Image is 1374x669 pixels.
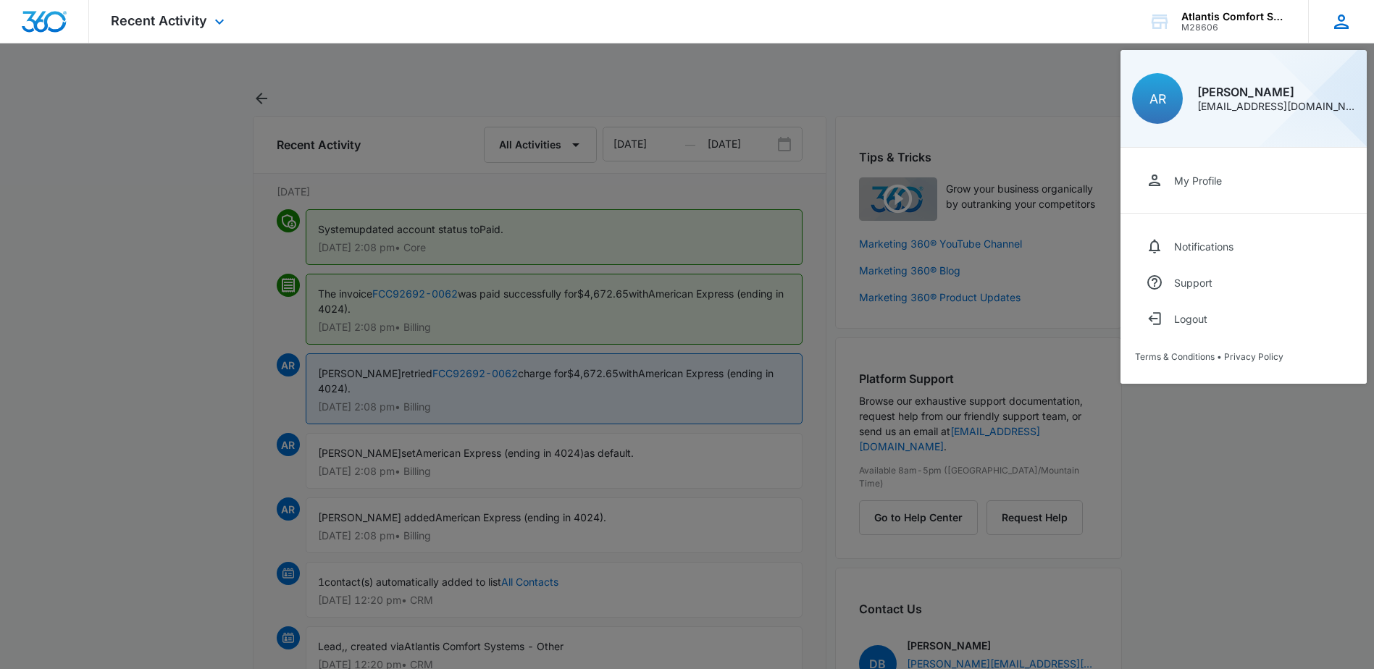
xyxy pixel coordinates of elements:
[1135,351,1352,362] div: •
[1135,264,1352,300] a: Support
[1135,300,1352,337] button: Logout
[1135,351,1215,362] a: Terms & Conditions
[1174,240,1233,253] div: Notifications
[111,13,207,28] span: Recent Activity
[1149,91,1166,106] span: AR
[1174,174,1222,187] div: My Profile
[1135,162,1352,198] a: My Profile
[1224,351,1283,362] a: Privacy Policy
[1181,22,1287,33] div: account id
[1197,86,1355,98] div: [PERSON_NAME]
[1174,313,1207,325] div: Logout
[1197,101,1355,111] div: [EMAIL_ADDRESS][DOMAIN_NAME]
[1135,228,1352,264] a: Notifications
[1174,277,1212,289] div: Support
[1181,11,1287,22] div: account name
